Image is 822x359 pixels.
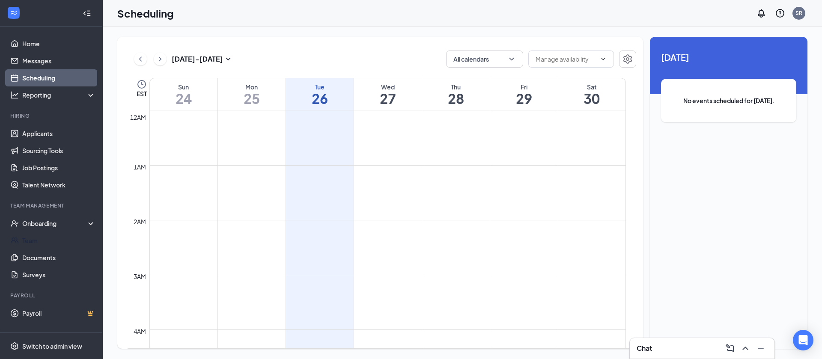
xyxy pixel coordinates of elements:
svg: ChevronDown [600,56,607,62]
svg: ChevronDown [507,55,516,63]
svg: Notifications [756,8,766,18]
svg: SmallChevronDown [223,54,233,64]
a: August 26, 2025 [286,78,354,110]
div: 4am [132,326,148,336]
a: Home [22,35,95,52]
div: Hiring [10,112,94,119]
svg: ChevronRight [156,54,164,64]
svg: Minimize [756,343,766,353]
svg: ComposeMessage [725,343,735,353]
div: Onboarding [22,219,88,228]
h1: 26 [286,91,354,106]
div: 3am [132,272,148,281]
h1: 29 [490,91,558,106]
span: No events scheduled for [DATE]. [678,96,779,105]
a: Messages [22,52,95,69]
span: EST [137,89,147,98]
a: Applicants [22,125,95,142]
a: Scheduling [22,69,95,86]
a: Documents [22,249,95,266]
div: Team Management [10,202,94,209]
a: Sourcing Tools [22,142,95,159]
svg: ChevronUp [740,343,751,353]
div: Fri [490,83,558,91]
button: ChevronLeft [134,53,147,65]
h1: 25 [218,91,286,106]
svg: Analysis [10,91,19,99]
svg: Clock [137,79,147,89]
button: Settings [619,50,636,68]
div: 2am [132,217,148,226]
svg: WorkstreamLogo [9,9,18,17]
div: Tue [286,83,354,91]
a: August 24, 2025 [150,78,217,110]
div: Sun [150,83,217,91]
div: SR [795,9,802,17]
div: Sat [558,83,626,91]
div: Thu [422,83,490,91]
div: Mon [218,83,286,91]
h3: [DATE] - [DATE] [172,54,223,64]
a: Team [22,232,95,249]
span: [DATE] [661,50,796,64]
h1: Scheduling [117,6,174,21]
a: August 27, 2025 [354,78,422,110]
svg: QuestionInfo [775,8,785,18]
button: All calendarsChevronDown [446,50,523,68]
svg: Collapse [83,9,91,18]
a: August 29, 2025 [490,78,558,110]
h1: 24 [150,91,217,106]
svg: Settings [622,54,633,64]
div: Wed [354,83,422,91]
a: PayrollCrown [22,305,95,322]
button: ComposeMessage [723,341,737,355]
input: Manage availability [536,54,596,64]
a: Job Postings [22,159,95,176]
div: 1am [132,162,148,172]
a: August 28, 2025 [422,78,490,110]
a: Surveys [22,266,95,283]
div: Reporting [22,91,96,99]
button: ChevronRight [154,53,167,65]
h3: Chat [637,344,652,353]
div: Open Intercom Messenger [793,330,813,350]
h1: 27 [354,91,422,106]
svg: ChevronLeft [136,54,145,64]
div: Switch to admin view [22,342,82,350]
a: August 30, 2025 [558,78,626,110]
svg: UserCheck [10,219,19,228]
a: Talent Network [22,176,95,193]
h1: 30 [558,91,626,106]
a: August 25, 2025 [218,78,286,110]
div: Payroll [10,292,94,299]
button: Minimize [754,341,768,355]
svg: Settings [10,342,19,350]
h1: 28 [422,91,490,106]
div: 12am [128,113,148,122]
button: ChevronUp [739,341,752,355]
